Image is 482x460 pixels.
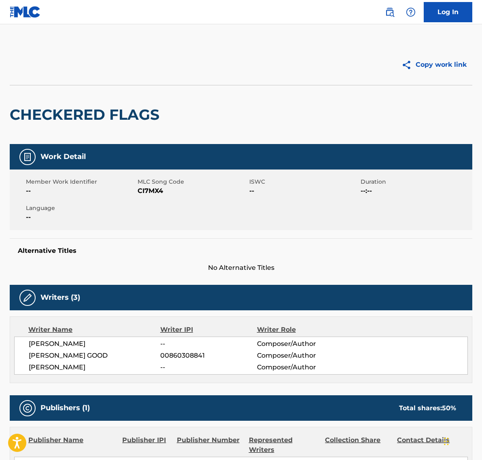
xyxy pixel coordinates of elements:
div: Publisher IPI [122,435,170,455]
span: MLC Song Code [138,178,247,186]
div: Publisher Number [177,435,243,455]
span: Composer/Author [257,351,345,360]
span: ISWC [249,178,359,186]
div: Drag [444,429,449,454]
div: Represented Writers [249,435,319,455]
span: [PERSON_NAME] GOOD [29,351,160,360]
div: Publisher Name [28,435,116,455]
span: -- [26,212,136,222]
img: help [406,7,416,17]
div: Collection Share [325,435,391,455]
span: [PERSON_NAME] [29,339,160,349]
span: Composer/Author [257,362,345,372]
span: 50 % [442,404,456,412]
a: Log In [424,2,472,22]
div: Writer Name [28,325,160,335]
h5: Writers (3) [40,293,80,302]
span: CI7MX4 [138,186,247,196]
h5: Publishers (1) [40,403,90,413]
img: Publishers [23,403,32,413]
span: No Alternative Titles [10,263,472,273]
img: MLC Logo [10,6,41,18]
button: Copy work link [396,55,472,75]
span: -- [26,186,136,196]
img: Copy work link [401,60,416,70]
span: -- [249,186,359,196]
span: Member Work Identifier [26,178,136,186]
div: Help [403,4,419,20]
img: search [385,7,395,17]
div: Writer IPI [160,325,257,335]
span: -- [160,339,257,349]
span: Composer/Author [257,339,345,349]
h2: CHECKERED FLAGS [10,106,163,124]
a: Public Search [382,4,398,20]
span: Language [26,204,136,212]
span: Duration [361,178,470,186]
img: Writers [23,293,32,303]
img: Work Detail [23,152,32,162]
span: [PERSON_NAME] [29,362,160,372]
div: Writer Role [257,325,345,335]
span: --:-- [361,186,470,196]
div: Contact Details [397,435,463,455]
span: -- [160,362,257,372]
h5: Alternative Titles [18,247,464,255]
span: 00860308841 [160,351,257,360]
div: Total shares: [399,403,456,413]
iframe: Chat Widget [442,421,482,460]
h5: Work Detail [40,152,86,161]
